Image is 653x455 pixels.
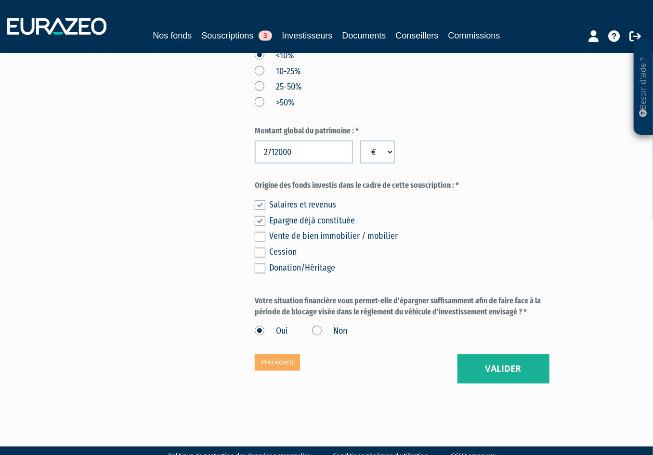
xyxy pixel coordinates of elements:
a: Documents [342,29,386,42]
div: Vente de bien immobilier / mobilier [269,230,549,243]
label: 25-50% [255,81,301,93]
label: Non [312,325,347,338]
a: Conseillers [396,29,439,42]
label: Votre situation financière vous permet-elle d’épargner suffisamment afin de faire face à la pério... [255,296,549,318]
a: Commissions [448,29,500,42]
div: Cession [269,246,549,259]
a: Précédent [255,354,300,371]
p: Besoin d'aide ? [638,44,649,130]
span: 3 [259,31,272,41]
label: <10% [255,50,294,62]
div: Epargne déjà constituée [269,214,549,227]
div: Donation/Héritage [269,261,549,275]
label: Oui [255,325,288,338]
label: Montant global du patrimoine : * [255,126,549,137]
label: >50% [255,97,294,109]
div: Salaires et revenus [269,198,549,211]
label: Origine des fonds investis dans le cadre de cette souscription : * [255,180,549,191]
label: 10-25% [255,65,300,78]
img: 1732889491-logotype_eurazeo_blanc_rvb.png [7,18,106,35]
a: Investisseurs [282,29,332,42]
a: Nos fonds [153,29,192,44]
a: Souscriptions3 [201,29,272,42]
button: Valider [457,354,549,384]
